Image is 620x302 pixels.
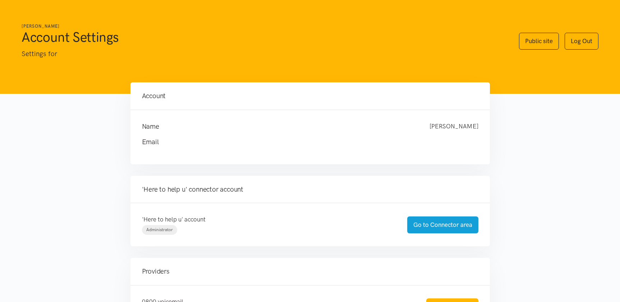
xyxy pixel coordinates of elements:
[22,23,505,30] h6: [PERSON_NAME]
[22,28,505,46] h1: Account Settings
[142,184,478,195] h4: 'Here to help u' connector account
[142,215,393,224] p: 'Here to help u' account
[142,137,464,147] h4: Email
[142,266,478,276] h4: Providers
[407,216,478,233] a: Go to Connector area
[146,227,173,232] span: Administrator
[22,49,505,59] p: Settings for
[519,33,559,50] a: Public site
[142,91,478,101] h4: Account
[142,122,415,132] h4: Name
[565,33,598,50] a: Log Out
[422,122,486,132] div: [PERSON_NAME]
